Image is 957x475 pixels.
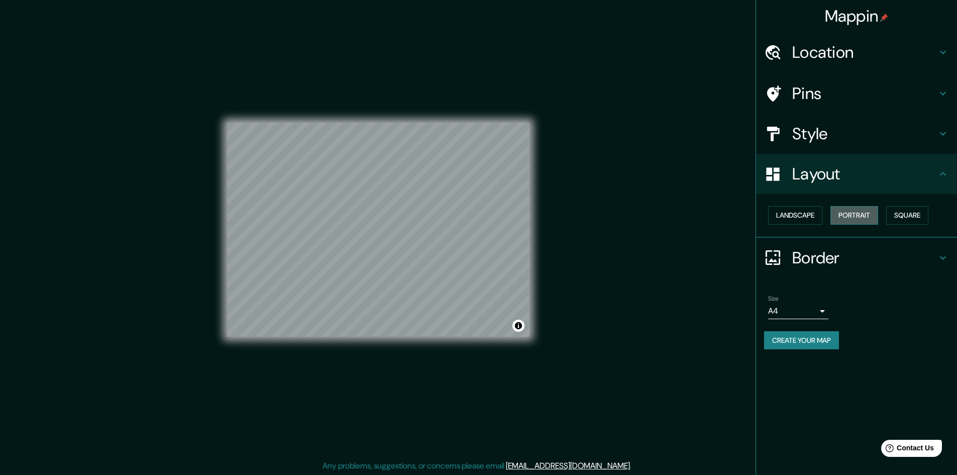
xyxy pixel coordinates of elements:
iframe: Help widget launcher [868,436,946,464]
a: [EMAIL_ADDRESS][DOMAIN_NAME] [506,460,630,471]
h4: Pins [792,83,937,104]
h4: Layout [792,164,937,184]
button: Square [886,206,928,225]
h4: Mappin [825,6,889,26]
h4: Location [792,42,937,62]
div: Border [756,238,957,278]
p: Any problems, suggestions, or concerns please email . [323,460,631,472]
div: Pins [756,73,957,114]
button: Toggle attribution [512,320,524,332]
canvas: Map [227,123,529,337]
div: Layout [756,154,957,194]
button: Create your map [764,331,839,350]
img: pin-icon.png [880,14,888,22]
label: Size [768,294,779,303]
div: A4 [768,303,828,319]
button: Portrait [830,206,878,225]
h4: Border [792,248,937,268]
h4: Style [792,124,937,144]
div: Style [756,114,957,154]
div: . [631,460,633,472]
div: Location [756,32,957,72]
button: Landscape [768,206,822,225]
div: . [633,460,635,472]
